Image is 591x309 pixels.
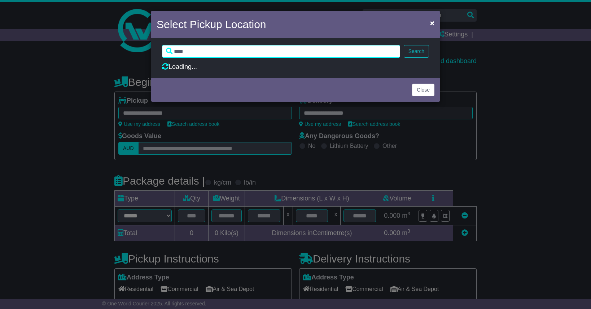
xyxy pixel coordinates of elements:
button: Search [404,45,429,58]
h4: Select Pickup Location [157,16,266,32]
span: × [430,19,434,27]
div: Loading... [162,63,429,71]
button: Close [412,84,434,96]
button: Close [426,16,438,30]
